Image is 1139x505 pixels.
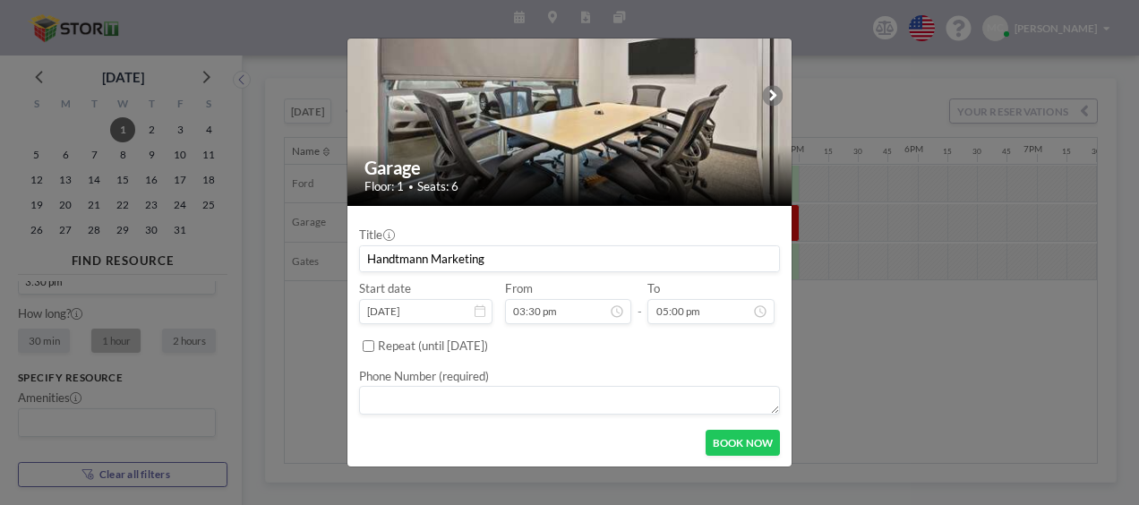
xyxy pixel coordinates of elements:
h2: Garage [364,157,775,179]
label: Start date [359,281,411,296]
button: BOOK NOW [706,430,780,455]
span: Floor: 1 [364,179,404,194]
label: Repeat (until [DATE]) [378,338,488,354]
label: From [505,281,533,296]
label: To [647,281,660,296]
span: - [638,287,642,320]
input: Monica's reservation [360,246,779,271]
span: • [408,181,414,192]
label: Title [359,227,394,243]
label: Phone Number (required) [359,369,489,384]
span: Seats: 6 [417,179,458,194]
